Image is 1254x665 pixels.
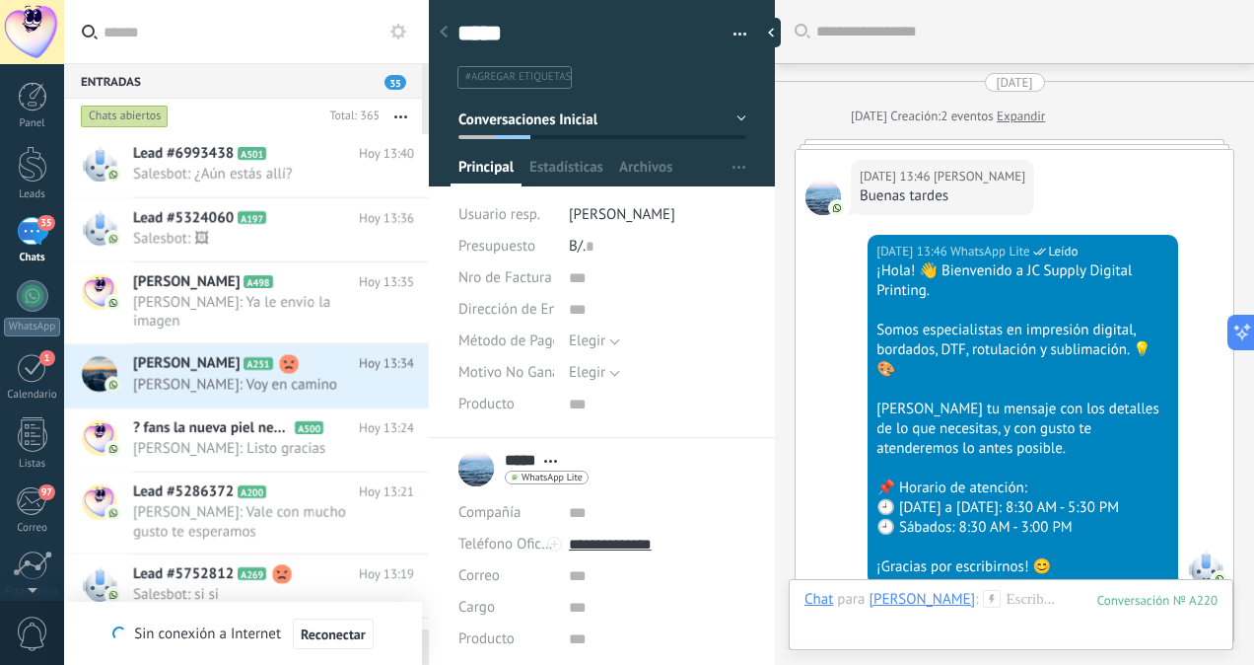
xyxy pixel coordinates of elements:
span: Hoy 13:21 [359,482,414,502]
button: Correo [458,560,500,592]
div: [DATE] [851,107,890,126]
button: Elegir [569,326,620,357]
a: Lead #5752812 A269 Hoy 13:19 Salesbot: si si [64,554,429,618]
div: Producto [458,624,554,655]
button: Teléfono Oficina [458,529,554,560]
div: ¡Gracias por escribirnos! 😊 [876,557,1169,577]
img: com.amocrm.amocrmwa.svg [106,168,120,182]
span: A200 [238,485,266,498]
button: Más [380,99,422,134]
div: Somos especialistas en impresión digital, bordados, DTF, rotulación y sublimación. 💡🎨 [876,321,1169,380]
span: 35 [384,75,406,90]
div: Motivo No Ganado [458,357,554,389]
span: Método de Pago [458,333,561,348]
div: 220 [1097,592,1218,609]
span: A500 [295,421,323,434]
span: [PERSON_NAME] [569,205,675,224]
div: Itzel [869,590,975,608]
div: Listas [4,458,61,471]
div: [DATE] 13:46 [876,242,950,261]
img: com.amocrm.amocrmwa.svg [106,506,120,520]
span: Motivo No Ganado [458,365,576,380]
span: #agregar etiquetas [465,70,571,84]
div: WhatsApp [4,318,60,336]
span: Archivos [619,158,672,186]
div: Entradas [64,63,422,99]
span: Lead #5286372 [133,482,234,502]
img: com.amocrm.amocrmwa.svg [106,232,120,246]
span: Hoy 13:34 [359,354,414,374]
div: Total: 365 [321,107,380,126]
span: A501 [238,147,266,160]
span: WhatsApp Lite [950,242,1029,261]
div: Presupuesto [458,231,554,262]
span: [PERSON_NAME] [133,354,240,374]
a: [PERSON_NAME] A251 Hoy 13:34 [PERSON_NAME]: Voy en camino [64,344,429,407]
span: ? fans la nueva piel negra.xlsx [133,418,291,438]
span: A498 [244,275,272,288]
a: [PERSON_NAME] A498 Hoy 13:35 [PERSON_NAME]: Ya le envio la imagen [64,262,429,343]
div: Método de Pago [458,326,554,357]
div: Compañía [458,497,554,529]
span: A251 [244,357,272,370]
div: [PERSON_NAME] tu mensaje con los detalles de lo que necesitas, y con gusto te atenderemos lo ante... [876,400,1169,459]
span: WhatsApp Lite [522,473,583,482]
span: Hoy 13:35 [359,272,414,292]
span: 35 [37,215,54,231]
span: [PERSON_NAME]: Vale con mucho gusto te esperamos [133,503,377,541]
span: Elegir [569,332,605,350]
span: [PERSON_NAME] [133,272,240,292]
img: com.amocrm.amocrmwa.svg [106,296,120,310]
span: [PERSON_NAME]: Ya le envio la imagen [133,293,377,331]
div: Nro de Factura [458,262,554,294]
span: 97 [38,484,55,500]
div: Dirección de Envío [458,294,554,326]
span: Lead #6993438 [133,144,234,164]
a: Expandir [997,107,1045,126]
span: Estadísticas [529,158,603,186]
div: 🕘 [DATE] a [DATE]: 8:30 AM - 5:30 PM [876,498,1169,518]
div: Cargo [458,592,554,624]
a: Lead #5286372 A200 Hoy 13:21 [PERSON_NAME]: Vale con mucho gusto te esperamos [64,473,429,554]
span: Hoy 13:40 [359,144,414,164]
span: Nro de Factura [458,270,552,285]
div: Leads [4,188,61,201]
span: Itzel [805,180,841,215]
span: Salesbot: si si [133,585,377,604]
img: com.amocrm.amocrmwa.svg [830,201,844,215]
div: B/. [569,231,746,262]
div: [DATE] 13:46 [860,167,934,186]
span: Reconectar [301,628,366,641]
span: Dirección de Envío [458,302,576,317]
div: [DATE] [997,73,1033,92]
img: com.amocrm.amocrmwa.svg [106,442,120,456]
span: 1 [39,350,55,366]
div: Chats [4,252,61,264]
div: 🕘 Sábados: 8:30 AM - 3:00 PM [876,518,1169,538]
div: Buenas tardes [860,186,1025,206]
span: Producto [458,631,515,646]
div: Calendario [4,389,61,402]
span: Correo [458,566,500,585]
span: Presupuesto [458,237,535,256]
a: Lead #5324060 A197 Hoy 13:36 Salesbot: 🖼 [64,198,429,261]
span: A269 [238,567,266,580]
span: Cargo [458,600,495,615]
span: Lead #5752812 [133,564,234,584]
span: [PERSON_NAME]: Listo gracias [133,439,377,458]
img: com.amocrm.amocrmwa.svg [106,588,120,602]
div: 📌 Horario de atención: [876,479,1169,498]
span: Usuario resp. [458,205,540,224]
img: com.amocrm.amocrmwa.svg [106,378,120,392]
span: Producto [458,397,515,411]
span: Teléfono Oficina [458,535,561,554]
a: Lead #6993438 A501 Hoy 13:40 Salesbot: ¿Aún estás allí? [64,134,429,197]
div: Panel [4,117,61,130]
img: com.amocrm.amocrmwa.svg [1213,572,1226,586]
div: Correo [4,522,61,535]
div: Producto [458,389,554,420]
div: Chats abiertos [81,105,169,128]
span: Salesbot: ¿Aún estás allí? [133,165,377,184]
a: ? fans la nueva piel negra.xlsx A500 Hoy 13:24 [PERSON_NAME]: Listo gracias [64,408,429,472]
span: para [837,590,865,610]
